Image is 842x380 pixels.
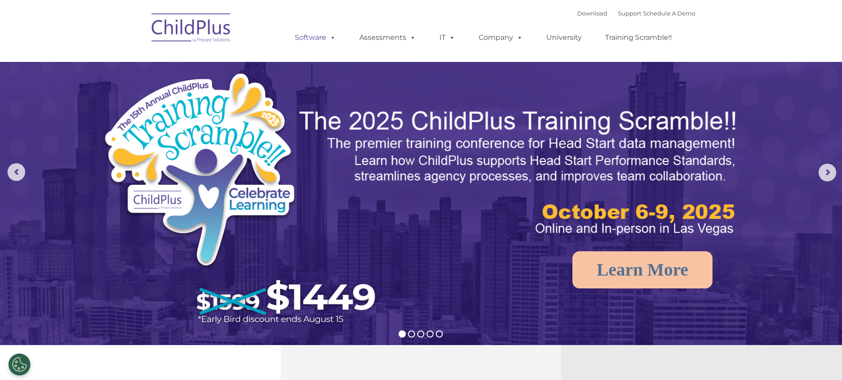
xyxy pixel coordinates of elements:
[123,58,150,65] span: Last name
[147,7,236,51] img: ChildPlus by Procare Solutions
[8,353,30,376] button: Cookies Settings
[577,10,607,17] a: Download
[431,29,464,46] a: IT
[286,29,345,46] a: Software
[643,10,695,17] a: Schedule A Demo
[596,29,681,46] a: Training Scramble!!
[618,10,641,17] a: Support
[470,29,532,46] a: Company
[577,10,695,17] font: |
[351,29,425,46] a: Assessments
[572,251,712,288] a: Learn More
[123,95,160,101] span: Phone number
[537,29,591,46] a: University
